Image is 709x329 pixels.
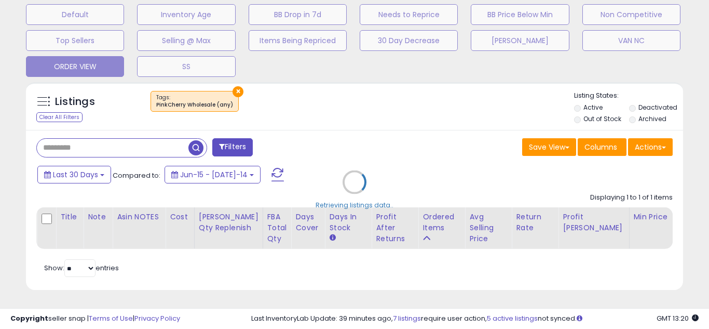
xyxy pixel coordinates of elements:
button: 30 Day Decrease [360,30,458,51]
a: 5 active listings [487,313,538,323]
button: Needs to Reprice [360,4,458,25]
button: Inventory Age [137,4,235,25]
a: Terms of Use [89,313,133,323]
div: Last InventoryLab Update: 39 minutes ago, require user action, not synced. [251,314,699,324]
button: ORDER VIEW [26,56,124,77]
button: Top Sellers [26,30,124,51]
button: Default [26,4,124,25]
span: 2025-08-15 13:20 GMT [657,313,699,323]
button: BB Price Below Min [471,4,569,25]
button: [PERSON_NAME] [471,30,569,51]
button: Non Competitive [582,4,680,25]
button: BB Drop in 7d [249,4,347,25]
a: Privacy Policy [134,313,180,323]
div: seller snap | | [10,314,180,324]
button: Selling @ Max [137,30,235,51]
button: Items Being Repriced [249,30,347,51]
a: 7 listings [393,313,421,323]
div: Retrieving listings data.. [316,200,393,209]
button: VAN NC [582,30,680,51]
strong: Copyright [10,313,48,323]
button: SS [137,56,235,77]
